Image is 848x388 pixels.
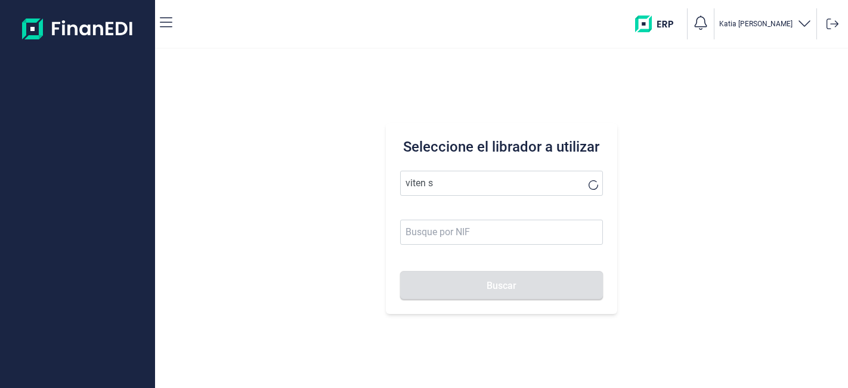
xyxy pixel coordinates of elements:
input: Busque por NIF [400,220,602,245]
img: Logo de aplicación [22,10,134,48]
button: Buscar [400,271,602,300]
button: Katia [PERSON_NAME] [719,16,812,33]
p: Katia [PERSON_NAME] [719,19,793,29]
span: Buscar [487,281,516,290]
img: erp [635,16,682,32]
h3: Seleccione el librador a utilizar [400,137,602,156]
input: Seleccione la razón social [400,171,602,196]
